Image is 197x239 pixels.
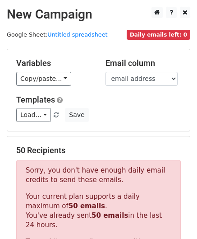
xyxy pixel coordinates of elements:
h5: 50 Recipients [16,145,181,155]
h2: New Campaign [7,7,190,22]
a: Templates [16,95,55,104]
strong: 50 emails [69,202,105,210]
p: Sorry, you don't have enough daily email credits to send these emails. [26,166,171,185]
h5: Variables [16,58,92,68]
a: Load... [16,108,51,122]
small: Google Sheet: [7,31,108,38]
span: Daily emails left: 0 [127,30,190,40]
iframe: Chat Widget [152,196,197,239]
button: Save [65,108,88,122]
strong: 50 emails [92,211,128,220]
h5: Email column [105,58,181,68]
a: Untitled spreadsheet [47,31,107,38]
a: Copy/paste... [16,72,71,86]
p: Your current plan supports a daily maximum of . You've already sent in the last 24 hours. [26,192,171,230]
a: Daily emails left: 0 [127,31,190,38]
